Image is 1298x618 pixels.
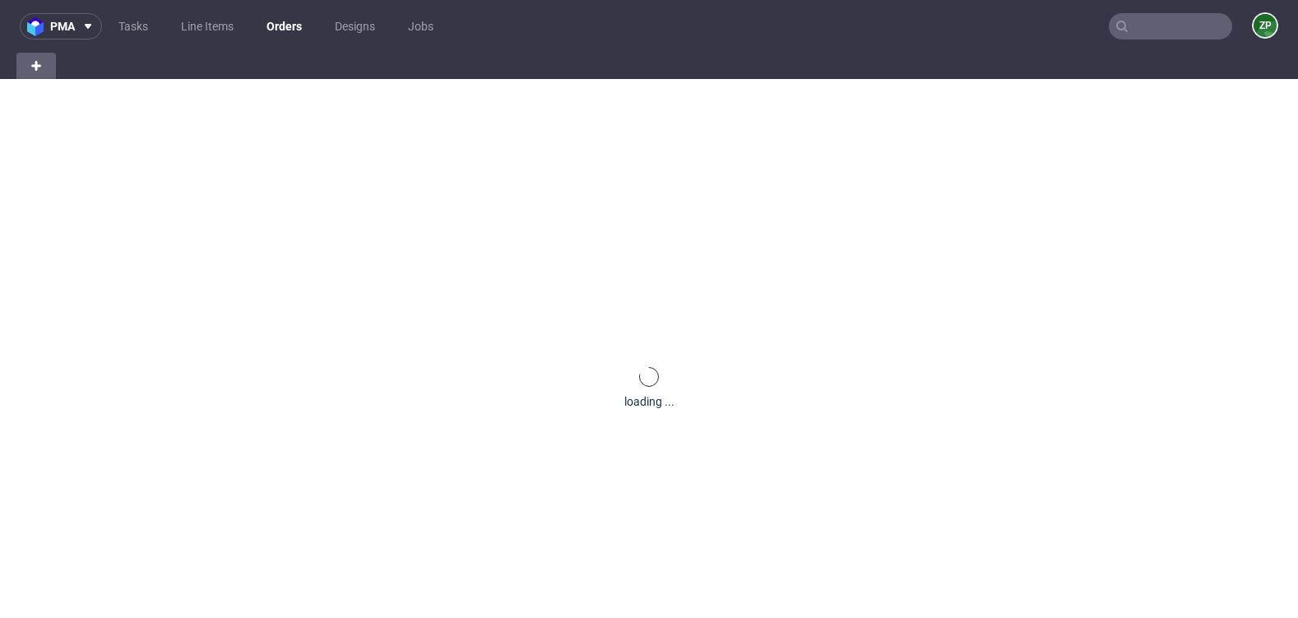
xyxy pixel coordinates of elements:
button: pma [20,13,102,39]
a: Orders [257,13,312,39]
span: pma [50,21,75,32]
a: Designs [325,13,385,39]
a: Tasks [109,13,158,39]
div: loading ... [624,393,674,410]
a: Line Items [171,13,243,39]
figcaption: ZP [1254,14,1277,37]
img: logo [27,17,50,36]
a: Jobs [398,13,443,39]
